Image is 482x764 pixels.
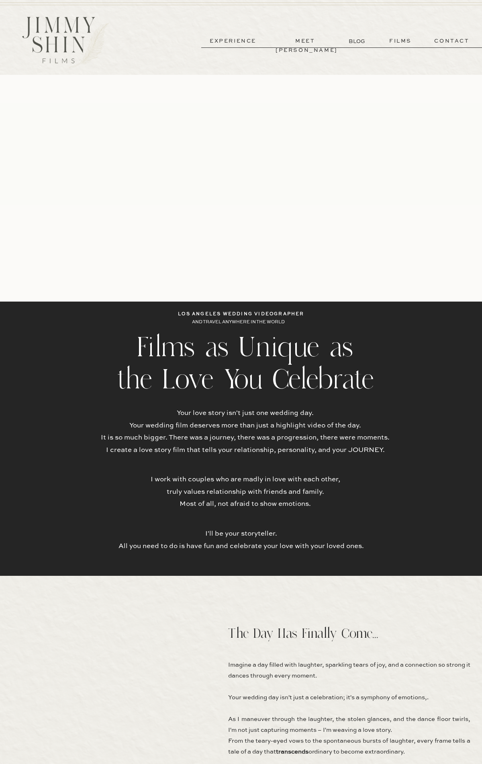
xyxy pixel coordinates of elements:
p: I'll be your storyteller. All you need to do is have fun and celebrate your love with your loved ... [88,528,394,569]
a: films [381,37,420,46]
p: Your love story isn't just one wedding day. Your wedding film deserves more than just a highlight... [92,407,398,469]
b: los angeles wedding videographer [178,312,304,316]
a: experience [203,37,263,46]
p: AND TRAVEL ANYWHERE IN THE WORLD [192,318,290,327]
a: BLOG [349,37,367,45]
p: I work with couples who are madly in love with each other, truly values relationship with friends... [92,474,398,524]
b: transcends [276,749,308,755]
a: meet [PERSON_NAME] [276,37,335,46]
a: contact [423,37,481,46]
h2: Films as Unique as the Love You Celebrate [115,331,376,398]
h3: The Day Has Finally Come... [228,624,468,643]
